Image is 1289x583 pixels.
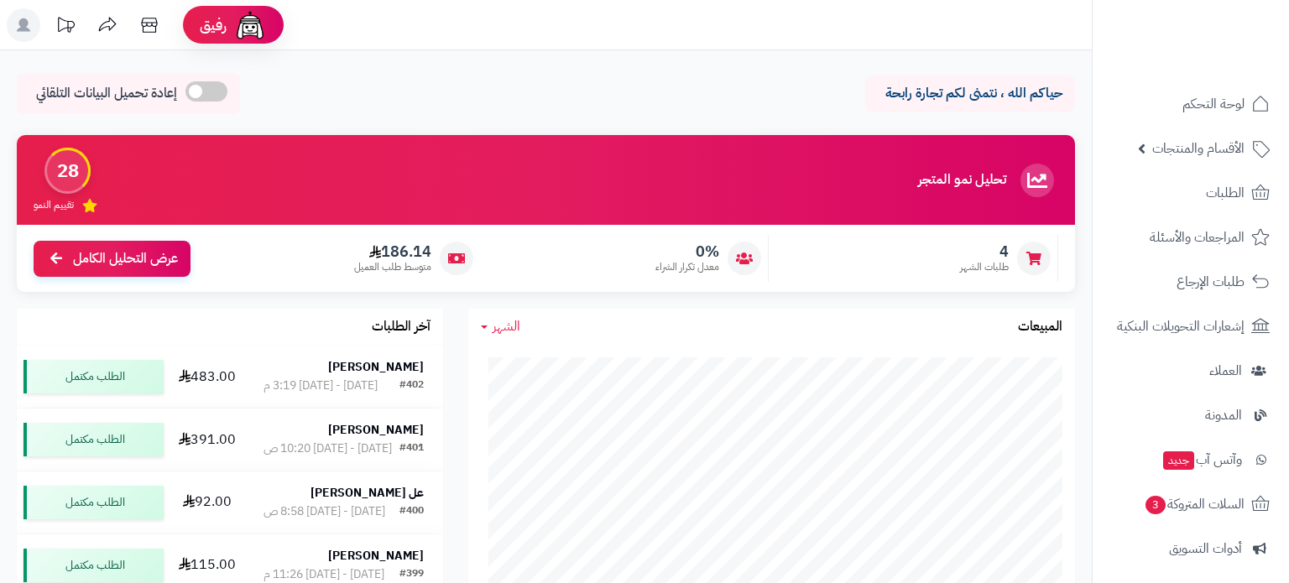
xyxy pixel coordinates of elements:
a: المدونة [1103,395,1279,435]
span: رفيق [200,15,227,35]
span: إشعارات التحويلات البنكية [1117,315,1245,338]
strong: عل [PERSON_NAME] [311,484,424,502]
a: السلات المتروكة3 [1103,484,1279,524]
span: طلبات الإرجاع [1177,270,1245,294]
span: وآتس آب [1161,448,1242,471]
a: عرض التحليل الكامل [34,241,190,277]
a: المراجعات والأسئلة [1103,217,1279,258]
span: جديد [1163,451,1194,470]
span: معدل تكرار الشراء [655,260,719,274]
span: العملاء [1209,359,1242,383]
h3: تحليل نمو المتجر [918,173,1006,188]
div: #402 [399,377,424,394]
span: المدونة [1205,403,1242,427]
a: العملاء [1103,351,1279,391]
a: إشعارات التحويلات البنكية [1103,306,1279,346]
div: #399 [399,566,424,583]
a: تحديثات المنصة [44,8,86,46]
img: logo-2.png [1175,13,1273,48]
a: الطلبات [1103,173,1279,213]
span: السلات المتروكة [1144,492,1245,516]
span: أدوات التسويق [1169,537,1242,560]
td: 483.00 [170,346,243,408]
td: 391.00 [170,409,243,471]
span: تقييم النمو [34,198,74,212]
span: 4 [960,242,1009,261]
img: ai-face.png [233,8,267,42]
span: الأقسام والمنتجات [1152,137,1245,160]
div: الطلب مكتمل [23,360,164,393]
div: #401 [399,440,424,457]
span: إعادة تحميل البيانات التلقائي [36,84,177,103]
div: الطلب مكتمل [23,549,164,582]
a: الشهر [481,317,520,336]
a: أدوات التسويق [1103,528,1279,569]
p: حياكم الله ، نتمنى لكم تجارة رابحة [878,84,1062,103]
a: طلبات الإرجاع [1103,262,1279,302]
div: [DATE] - [DATE] 10:20 ص [264,440,392,457]
span: الطلبات [1206,181,1245,205]
a: وآتس آبجديد [1103,440,1279,480]
span: 3 [1145,495,1166,515]
span: 0% [655,242,719,261]
div: الطلب مكتمل [23,423,164,456]
strong: [PERSON_NAME] [328,547,424,565]
h3: آخر الطلبات [372,320,431,335]
td: 92.00 [170,471,243,534]
span: عرض التحليل الكامل [73,249,178,268]
div: [DATE] - [DATE] 3:19 م [264,377,378,394]
div: [DATE] - [DATE] 11:26 م [264,566,384,583]
h3: المبيعات [1018,320,1062,335]
span: طلبات الشهر [960,260,1009,274]
span: المراجعات والأسئلة [1150,226,1245,249]
span: 186.14 [354,242,431,261]
span: متوسط طلب العميل [354,260,431,274]
strong: [PERSON_NAME] [328,421,424,439]
span: لوحة التحكم [1182,92,1245,116]
strong: [PERSON_NAME] [328,358,424,376]
div: الطلب مكتمل [23,486,164,519]
div: #400 [399,503,424,520]
span: الشهر [493,316,520,336]
a: لوحة التحكم [1103,84,1279,124]
div: [DATE] - [DATE] 8:58 ص [264,503,385,520]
